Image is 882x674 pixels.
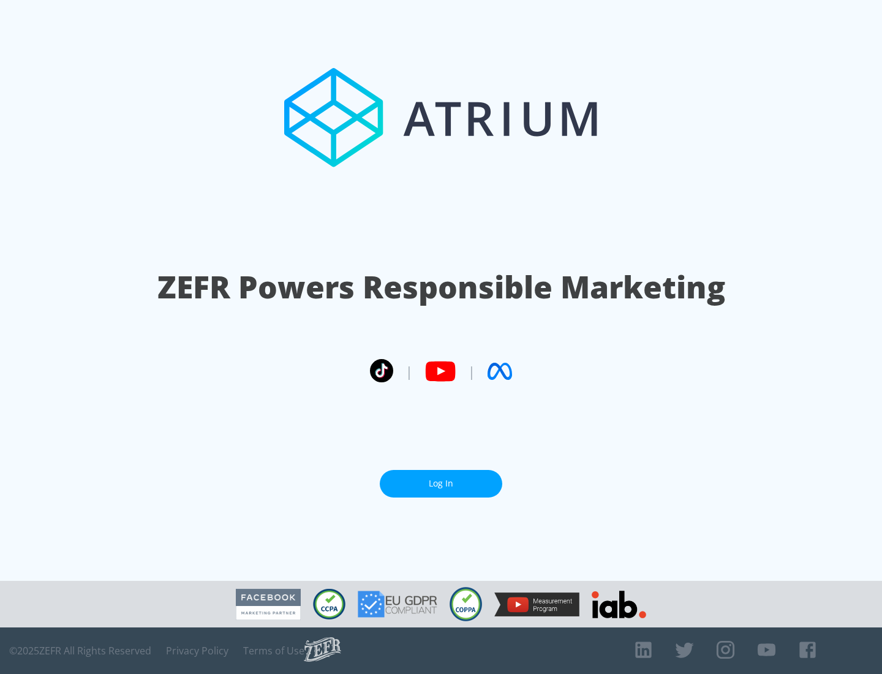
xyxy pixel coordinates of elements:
span: | [468,362,475,381]
img: COPPA Compliant [450,587,482,621]
img: CCPA Compliant [313,589,345,619]
span: | [405,362,413,381]
img: IAB [592,591,646,618]
h1: ZEFR Powers Responsible Marketing [157,266,725,308]
img: GDPR Compliant [358,591,437,618]
a: Log In [380,470,502,498]
img: Facebook Marketing Partner [236,589,301,620]
a: Privacy Policy [166,645,228,657]
a: Terms of Use [243,645,304,657]
span: © 2025 ZEFR All Rights Reserved [9,645,151,657]
img: YouTube Measurement Program [494,593,579,616]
